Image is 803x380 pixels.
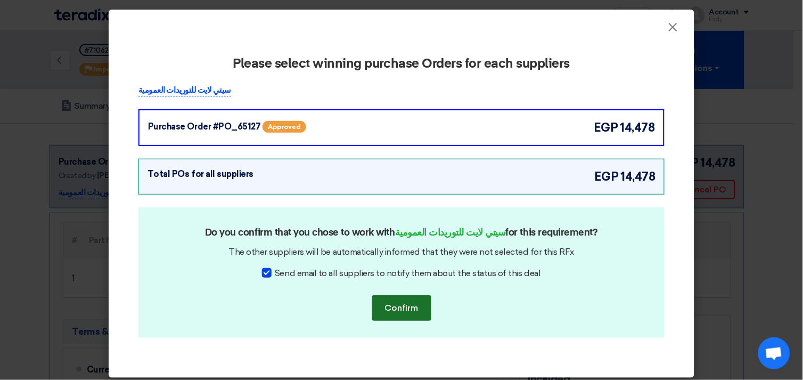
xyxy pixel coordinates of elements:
[395,228,506,238] strong: سيتي لايت للتوريدات العمومية
[621,168,655,185] span: 14,478
[161,225,642,240] h2: Do you confirm that you chose to work with for this requirement?
[155,246,648,258] div: The other suppliers will be automatically informed that they were not selected for this RFx
[148,120,260,133] div: Purchase Order #PO_65127
[138,56,665,71] h2: Please select winning purchase Orders for each suppliers
[758,337,790,369] a: Open chat
[668,19,678,41] span: ×
[148,168,253,181] div: Total POs for all suppliers
[620,119,655,136] span: 14,478
[659,17,687,38] button: Close
[138,84,231,97] p: سيتي لايت للتوريدات العمومية
[594,168,619,185] span: egp
[594,119,618,136] span: egp
[275,267,540,280] span: Send email to all suppliers to notify them about the status of this deal
[263,121,306,133] span: Approved
[372,295,431,321] button: Confirm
